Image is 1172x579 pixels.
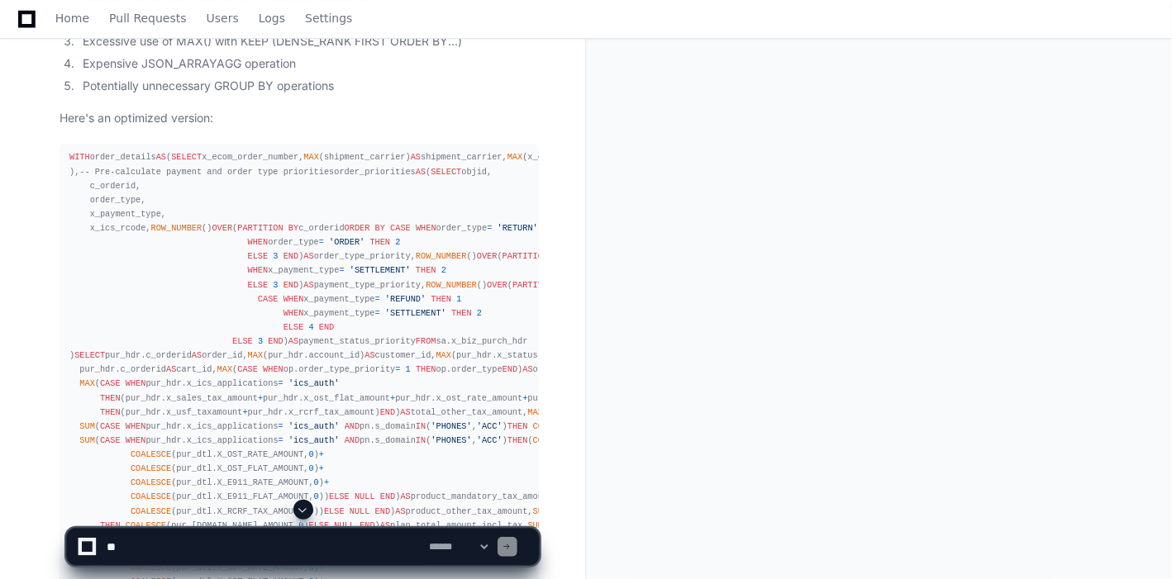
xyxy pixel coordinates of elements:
span: AS [156,152,166,162]
span: COALESCE [131,491,171,501]
span: THEN [507,435,528,445]
span: WITH [69,152,90,162]
span: 'ACC' [477,421,503,431]
span: END [268,336,283,346]
span: + [242,407,247,417]
span: + [319,449,324,459]
span: CASE [237,364,258,374]
span: WHEN [248,265,269,275]
span: = [279,378,283,388]
span: END [283,280,298,290]
span: END [503,364,517,374]
span: -- Pre-calculate payment and order type priorities [79,167,334,177]
span: Settings [305,13,352,23]
li: Expensive JSON_ARRAYAGG operation [78,55,539,74]
span: MAX [507,152,522,162]
span: END [380,491,395,501]
span: AS [411,152,421,162]
span: 2 [395,237,400,247]
span: AS [364,350,374,360]
span: Pull Requests [109,13,186,23]
span: = [319,237,324,247]
span: THEN [100,407,121,417]
span: ROW_NUMBER [426,280,477,290]
span: 'PHONES' [431,435,472,445]
span: = [340,265,345,275]
span: AS [288,336,298,346]
span: AS [416,167,426,177]
span: 3 [273,280,278,290]
span: OVER [212,223,233,233]
span: THEN [416,364,436,374]
span: CASE [100,421,121,431]
span: ORDER [345,223,370,233]
span: + [319,463,324,473]
span: ELSE [232,336,253,346]
span: 'ics_auth' [288,435,340,445]
span: MAX [303,152,318,162]
span: 'REFUND' [385,294,426,304]
span: 'SETTLEMENT' [385,308,446,318]
span: NULL [355,491,375,501]
span: = [395,364,400,374]
span: WHEN [248,237,269,247]
span: THEN [451,308,472,318]
span: MAX [217,364,232,374]
span: BY [375,223,385,233]
span: 'PHONES' [431,421,472,431]
span: = [487,223,492,233]
span: 'ACC' [477,435,503,445]
span: + [258,393,263,403]
span: COALESCE [131,449,171,459]
span: MAX [248,350,263,360]
span: CASE [100,378,121,388]
span: Logs [259,13,285,23]
span: 0 [309,449,314,459]
span: = [279,421,283,431]
span: 'ics_auth' [288,378,340,388]
span: = [375,294,380,304]
span: COALESCE [533,435,574,445]
span: 0 [314,477,319,487]
span: AS [192,350,202,360]
span: CASE [390,223,411,233]
span: 'ORDER' [329,237,364,247]
span: ELSE [283,322,304,332]
span: 3 [273,251,278,261]
span: PARTITION [237,223,283,233]
span: + [390,393,395,403]
span: 2 [441,265,446,275]
li: Potentially unnecessary GROUP BY operations [78,77,539,96]
span: 3 [258,336,263,346]
span: 0 [309,463,314,473]
span: BY [288,223,298,233]
span: SELECT [171,152,202,162]
span: SUM [79,421,94,431]
span: CASE [258,294,279,304]
span: THEN [370,237,391,247]
span: MAX [436,350,451,360]
span: ELSE [248,280,269,290]
span: Home [55,13,89,23]
span: 2 [477,308,482,318]
span: ELSE [329,491,350,501]
span: PARTITION [503,251,548,261]
span: AS [303,251,313,261]
span: COALESCE [533,421,574,431]
span: = [375,308,380,318]
span: WHEN [126,378,146,388]
span: 'RETURN' [498,223,538,233]
span: ROW_NUMBER [151,223,202,233]
span: 'ics_auth' [288,421,340,431]
li: Excessive use of MAX() with KEEP (DENSE_RANK FIRST ORDER BY...) [78,32,539,51]
span: SUM [79,435,94,445]
span: COALESCE [131,463,171,473]
span: SELECT [431,167,461,177]
span: AS [400,407,410,417]
span: WHEN [283,308,304,318]
span: 4 [309,322,314,332]
span: AND [345,435,360,445]
span: AS [522,364,532,374]
span: THEN [507,421,528,431]
span: FROM [416,336,436,346]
